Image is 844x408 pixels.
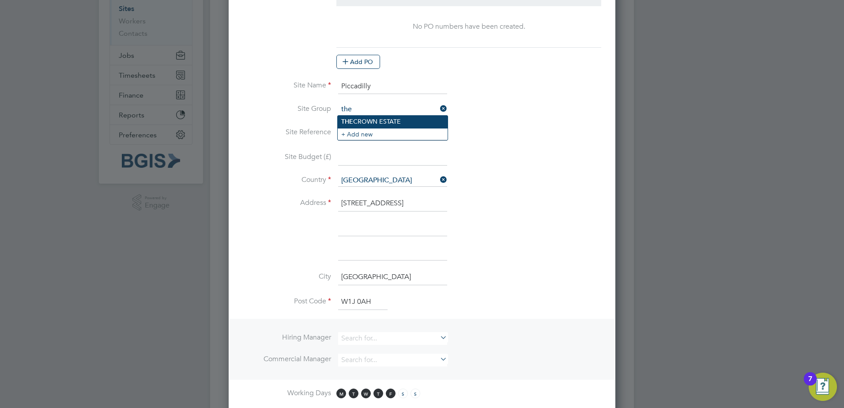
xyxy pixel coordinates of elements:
label: Commercial Manager [243,355,331,364]
label: Site Budget (£) [243,152,331,162]
label: Country [243,175,331,185]
button: Add PO [336,55,380,69]
label: Hiring Manager [243,333,331,342]
b: THE [341,118,353,125]
input: Search for... [338,354,447,366]
input: Search for... [338,103,447,116]
label: Site Reference [243,128,331,137]
div: No PO numbers have been created. [345,22,592,31]
span: T [349,389,358,398]
input: Search for... [338,332,447,345]
button: Open Resource Center, 7 new notifications [809,373,837,401]
label: Address [243,198,331,208]
span: M [336,389,346,398]
span: T [373,389,383,398]
label: Post Code [243,297,331,306]
span: W [361,389,371,398]
label: Site Name [243,81,331,90]
li: + Add new [338,128,448,140]
label: City [243,272,331,281]
li: CROWN ESTATE [338,116,448,128]
div: 7 [808,379,812,390]
input: Search for... [338,174,447,187]
span: S [411,389,420,398]
span: S [398,389,408,398]
span: F [386,389,396,398]
label: Site Group [243,104,331,113]
label: Working Days [243,389,331,398]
